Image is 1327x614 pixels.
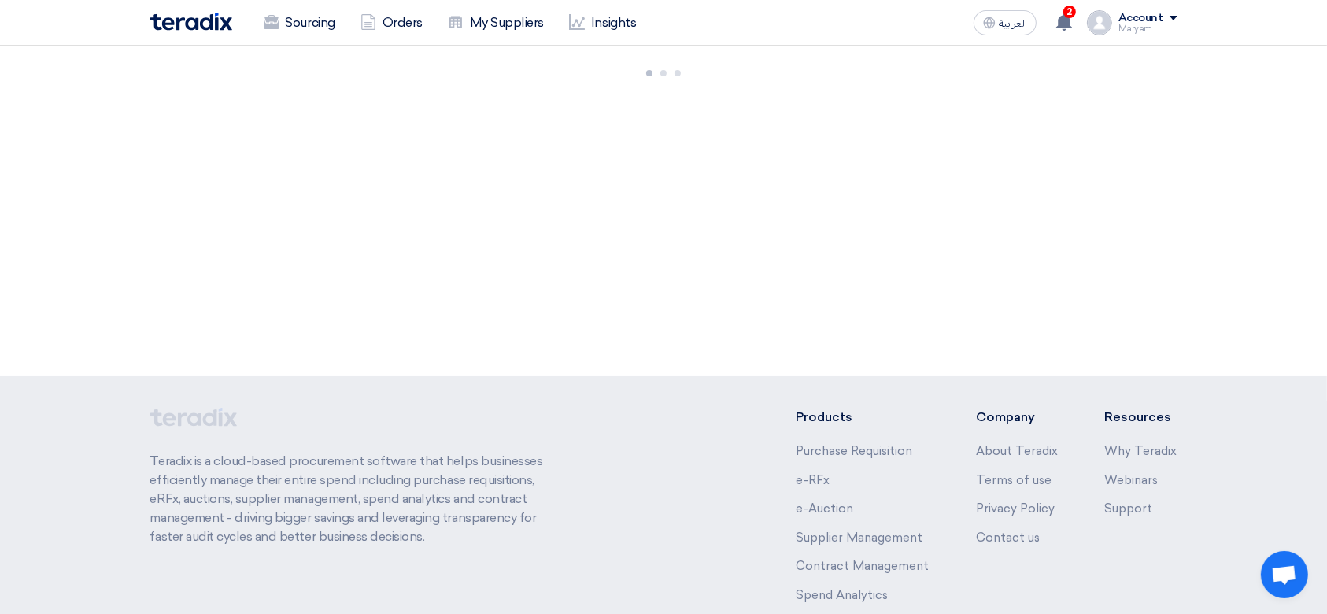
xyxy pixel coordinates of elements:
div: Maryam [1118,24,1177,33]
a: e-RFx [796,473,830,487]
a: Sourcing [251,6,348,40]
img: profile_test.png [1087,10,1112,35]
a: Open chat [1261,551,1308,598]
a: Webinars [1105,473,1159,487]
li: Resources [1105,408,1177,427]
a: About Teradix [976,444,1058,458]
button: العربية [974,10,1037,35]
span: 2 [1063,6,1076,18]
a: Spend Analytics [796,588,888,602]
a: Purchase Requisition [796,444,912,458]
a: Contract Management [796,559,929,573]
a: Why Teradix [1105,444,1177,458]
li: Products [796,408,929,427]
div: Account [1118,12,1163,25]
li: Company [976,408,1058,427]
a: e-Auction [796,501,853,516]
a: Orders [348,6,435,40]
p: Teradix is a cloud-based procurement software that helps businesses efficiently manage their enti... [150,452,561,546]
a: Terms of use [976,473,1052,487]
a: Privacy Policy [976,501,1055,516]
a: Supplier Management [796,531,922,545]
img: Teradix logo [150,13,232,31]
span: العربية [999,18,1027,29]
a: Support [1105,501,1153,516]
a: Contact us [976,531,1040,545]
a: My Suppliers [435,6,556,40]
a: Insights [556,6,649,40]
